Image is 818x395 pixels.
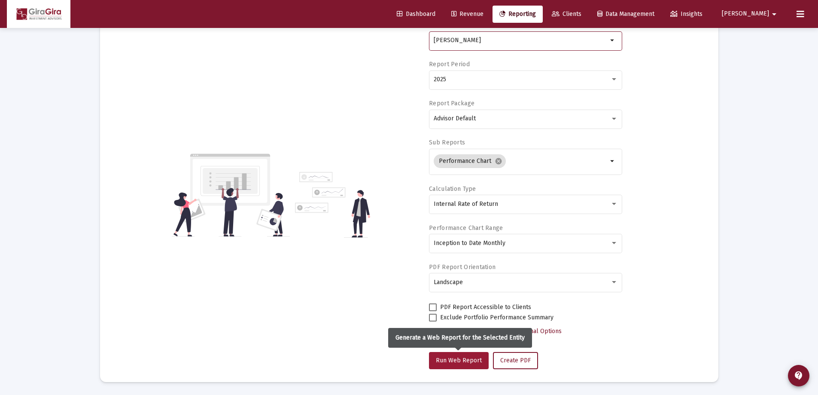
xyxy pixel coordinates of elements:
[429,224,503,232] label: Performance Chart Range
[451,10,484,18] span: Revenue
[608,35,618,46] mat-icon: arrow_drop_down
[608,156,618,166] mat-icon: arrow_drop_down
[440,302,531,312] span: PDF Report Accessible to Clients
[434,37,608,44] input: Search or select an account or household
[429,61,470,68] label: Report Period
[429,352,489,369] button: Run Web Report
[13,6,64,23] img: Dashboard
[172,153,290,238] img: reporting
[390,6,442,23] a: Dashboard
[434,154,506,168] mat-chip: Performance Chart
[397,10,435,18] span: Dashboard
[434,115,476,122] span: Advisor Default
[670,10,702,18] span: Insights
[429,185,476,193] label: Calculation Type
[495,157,502,165] mat-icon: cancel
[440,312,553,323] span: Exclude Portfolio Performance Summary
[434,153,608,170] mat-chip-list: Selection
[590,6,661,23] a: Data Management
[429,139,465,146] label: Sub Reports
[511,328,562,335] span: Additional Options
[769,6,779,23] mat-icon: arrow_drop_down
[597,10,654,18] span: Data Management
[434,279,463,286] span: Landscape
[493,6,543,23] a: Reporting
[436,357,482,364] span: Run Web Report
[500,357,531,364] span: Create PDF
[429,263,496,271] label: PDF Report Orientation
[434,200,498,208] span: Internal Rate of Return
[722,10,769,18] span: [PERSON_NAME]
[493,352,538,369] button: Create PDF
[663,6,709,23] a: Insights
[434,76,446,83] span: 2025
[436,328,496,335] span: Select Custom Period
[429,100,474,107] label: Report Package
[434,239,505,247] span: Inception to Date Monthly
[295,172,370,238] img: reporting-alt
[552,10,581,18] span: Clients
[499,10,536,18] span: Reporting
[712,5,790,22] button: [PERSON_NAME]
[794,371,804,381] mat-icon: contact_support
[545,6,588,23] a: Clients
[444,6,490,23] a: Revenue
